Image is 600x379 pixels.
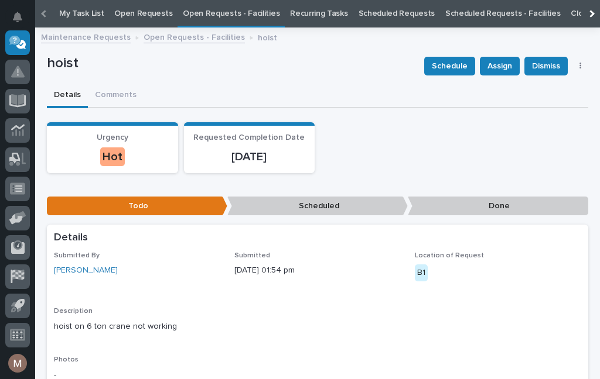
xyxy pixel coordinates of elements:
[54,308,93,315] span: Description
[227,197,408,216] p: Scheduled
[415,264,428,281] div: B1
[487,59,512,73] span: Assign
[408,197,588,216] p: Done
[47,55,415,72] p: hoist
[234,264,401,277] p: [DATE] 01:54 pm
[54,321,581,333] p: hoist on 6 ton crane not working
[5,5,30,29] button: Notifications
[193,133,305,142] span: Requested Completion Date
[41,30,131,43] a: Maintenance Requests
[191,150,308,164] p: [DATE]
[234,252,270,259] span: Submitted
[97,133,128,142] span: Urgency
[47,197,227,216] p: Todo
[424,57,475,75] button: Schedule
[258,30,277,43] p: hoist
[88,84,144,108] button: Comments
[524,57,568,75] button: Dismiss
[144,30,245,43] a: Open Requests - Facilities
[54,356,79,363] span: Photos
[47,84,88,108] button: Details
[415,252,484,259] span: Location of Request
[432,59,468,73] span: Schedule
[100,147,125,166] div: Hot
[480,57,520,75] button: Assign
[54,264,118,277] a: [PERSON_NAME]
[15,12,30,30] div: Notifications
[5,351,30,375] button: users-avatar
[54,252,100,259] span: Submitted By
[54,232,88,244] h2: Details
[532,59,560,73] span: Dismiss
